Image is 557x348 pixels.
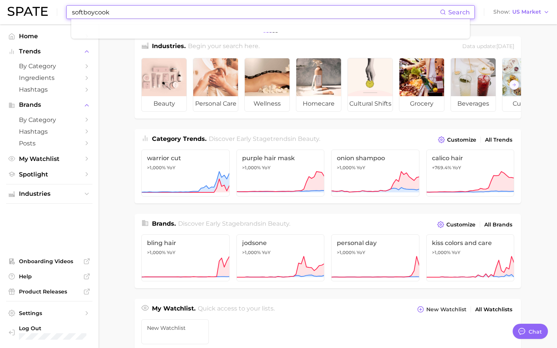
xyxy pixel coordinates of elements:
[426,306,466,313] span: New Watchlist
[262,165,271,171] span: YoY
[6,137,92,149] a: Posts
[19,325,86,332] span: Log Out
[245,96,289,111] span: wellness
[142,96,186,111] span: beauty
[482,220,514,230] a: All Brands
[198,304,275,315] h2: Quick access to your lists.
[6,30,92,42] a: Home
[447,137,476,143] span: Customize
[167,250,175,256] span: YoY
[6,286,92,297] a: Product Releases
[19,258,80,265] span: Onboarding Videos
[337,239,414,247] span: personal day
[19,310,80,317] span: Settings
[6,114,92,126] a: by Category
[473,304,514,315] a: All Watchlists
[331,150,419,197] a: onion shampoo>1,000% YoY
[462,42,514,52] div: Data update: [DATE]
[6,188,92,200] button: Industries
[451,96,496,111] span: beverages
[141,150,230,197] a: warrior cut>1,000% YoY
[193,96,238,111] span: personal care
[147,165,166,170] span: >1,000%
[242,154,319,162] span: purple hair mask
[6,60,92,72] a: by Category
[435,219,477,230] button: Customize
[8,7,48,16] img: SPATE
[236,234,325,281] a: jodsone>1,000% YoY
[6,46,92,57] button: Trends
[484,222,512,228] span: All Brands
[147,239,224,247] span: bling hair
[141,234,230,281] a: bling hair>1,000% YoY
[491,7,551,17] button: ShowUS Market
[502,96,547,111] span: culinary
[71,6,440,19] input: Search here for a brand, industry, or ingredient
[296,58,341,112] a: homecare
[337,165,355,170] span: >1,000%
[188,42,260,52] h2: Begin your search here.
[178,220,290,227] span: Discover Early Stage brands in .
[493,10,510,14] span: Show
[399,96,444,111] span: grocery
[167,165,175,171] span: YoY
[6,84,92,95] a: Hashtags
[451,58,496,112] a: beverages
[446,222,476,228] span: Customize
[6,72,92,84] a: Ingredients
[426,150,515,197] a: calico hair+769.4% YoY
[19,140,80,147] span: Posts
[337,250,355,255] span: >1,000%
[152,42,186,52] h1: Industries.
[452,165,461,171] span: YoY
[348,96,393,111] span: cultural shifts
[432,239,509,247] span: kiss colors and care
[152,220,176,227] span: Brands .
[19,74,80,81] span: Ingredients
[6,271,92,282] a: Help
[452,250,460,256] span: YoY
[298,135,319,142] span: beauty
[483,135,514,145] a: All Trends
[6,126,92,137] a: Hashtags
[426,234,515,281] a: kiss colors and care>1,000% YoY
[509,80,519,90] button: Scroll Right
[19,101,80,108] span: Brands
[6,153,92,165] a: My Watchlist
[242,250,261,255] span: >1,000%
[432,250,451,255] span: >1,000%
[415,304,468,315] button: New Watchlist
[262,250,271,256] span: YoY
[432,154,509,162] span: calico hair
[19,48,80,55] span: Trends
[6,323,92,342] a: Log out. Currently logged in with e-mail rsmall@hunterpr.com.
[244,58,290,112] a: wellness
[19,128,80,135] span: Hashtags
[485,137,512,143] span: All Trends
[19,155,80,162] span: My Watchlist
[141,319,209,344] a: New Watchlist
[242,165,261,170] span: >1,000%
[296,96,341,111] span: homecare
[331,234,419,281] a: personal day>1,000% YoY
[19,116,80,123] span: by Category
[236,150,325,197] a: purple hair mask>1,000% YoY
[19,190,80,197] span: Industries
[357,165,365,171] span: YoY
[19,171,80,178] span: Spotlight
[193,58,238,112] a: personal care
[337,154,414,162] span: onion shampoo
[6,99,92,111] button: Brands
[209,135,320,142] span: Discover Early Stage trends in .
[436,134,478,145] button: Customize
[399,58,444,112] a: grocery
[6,169,92,180] a: Spotlight
[512,10,541,14] span: US Market
[448,9,470,16] span: Search
[19,273,80,280] span: Help
[152,304,196,315] h1: My Watchlist.
[502,58,548,112] a: culinary
[147,154,224,162] span: warrior cut
[242,239,319,247] span: jodsone
[268,220,289,227] span: beauty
